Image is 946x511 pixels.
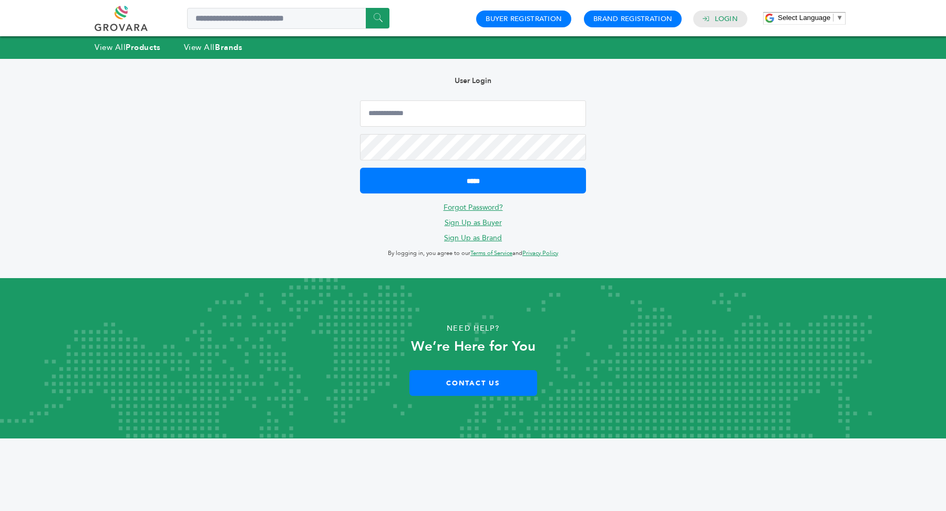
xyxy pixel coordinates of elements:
[470,249,512,257] a: Terms of Service
[444,202,503,212] a: Forgot Password?
[184,42,243,53] a: View AllBrands
[522,249,558,257] a: Privacy Policy
[126,42,160,53] strong: Products
[778,14,830,22] span: Select Language
[778,14,843,22] a: Select Language​
[445,218,502,228] a: Sign Up as Buyer
[836,14,843,22] span: ▼
[47,321,899,336] p: Need Help?
[360,247,586,260] p: By logging in, you agree to our and
[444,233,502,243] a: Sign Up as Brand
[593,14,672,24] a: Brand Registration
[215,42,242,53] strong: Brands
[409,370,537,396] a: Contact Us
[360,134,586,160] input: Password
[360,100,586,127] input: Email Address
[411,337,536,356] strong: We’re Here for You
[486,14,562,24] a: Buyer Registration
[715,14,738,24] a: Login
[187,8,389,29] input: Search a product or brand...
[455,76,491,86] b: User Login
[95,42,161,53] a: View AllProducts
